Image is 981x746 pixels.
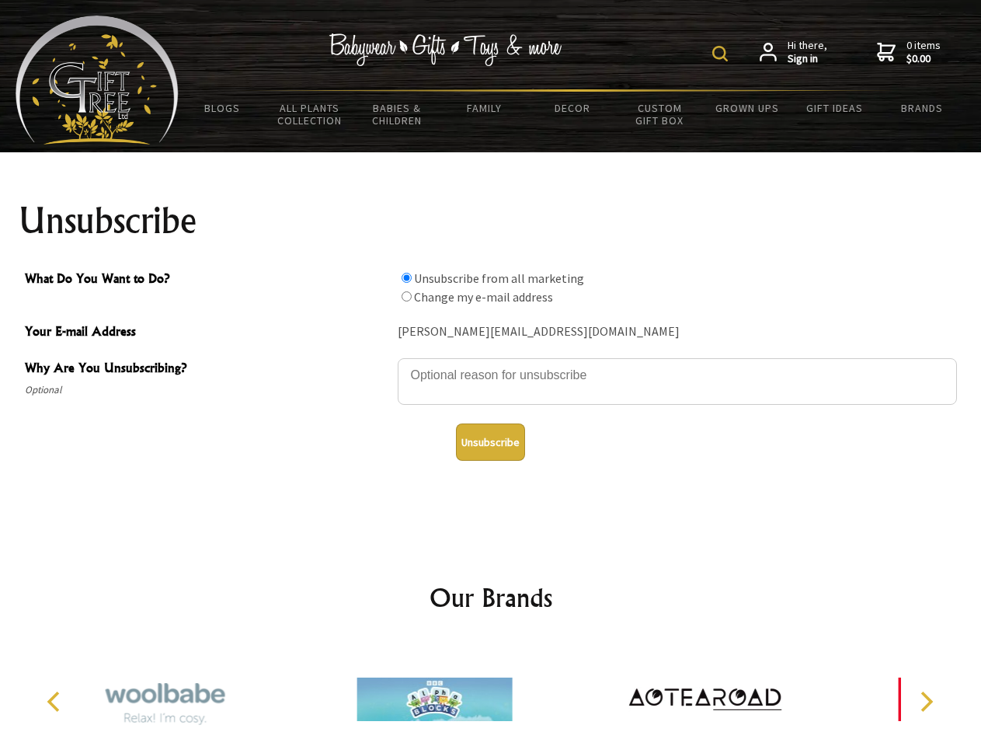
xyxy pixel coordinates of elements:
[791,92,878,124] a: Gift Ideas
[19,202,963,239] h1: Unsubscribe
[788,52,827,66] strong: Sign in
[353,92,441,137] a: Babies & Children
[25,358,390,381] span: Why Are You Unsubscribing?
[16,16,179,145] img: Babyware - Gifts - Toys and more...
[788,39,827,66] span: Hi there,
[414,270,584,286] label: Unsubscribe from all marketing
[329,33,562,66] img: Babywear - Gifts - Toys & more
[878,92,966,124] a: Brands
[906,38,941,66] span: 0 items
[877,39,941,66] a: 0 items$0.00
[39,685,73,719] button: Previous
[25,269,390,291] span: What Do You Want to Do?
[909,685,943,719] button: Next
[906,52,941,66] strong: $0.00
[25,381,390,399] span: Optional
[703,92,791,124] a: Grown Ups
[402,273,412,283] input: What Do You Want to Do?
[179,92,266,124] a: BLOGS
[760,39,827,66] a: Hi there,Sign in
[616,92,704,137] a: Custom Gift Box
[398,358,957,405] textarea: Why Are You Unsubscribing?
[398,320,957,344] div: [PERSON_NAME][EMAIL_ADDRESS][DOMAIN_NAME]
[528,92,616,124] a: Decor
[402,291,412,302] input: What Do You Want to Do?
[414,289,553,305] label: Change my e-mail address
[712,46,728,61] img: product search
[266,92,354,137] a: All Plants Collection
[25,322,390,344] span: Your E-mail Address
[441,92,529,124] a: Family
[456,424,525,461] button: Unsubscribe
[31,579,951,616] h2: Our Brands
